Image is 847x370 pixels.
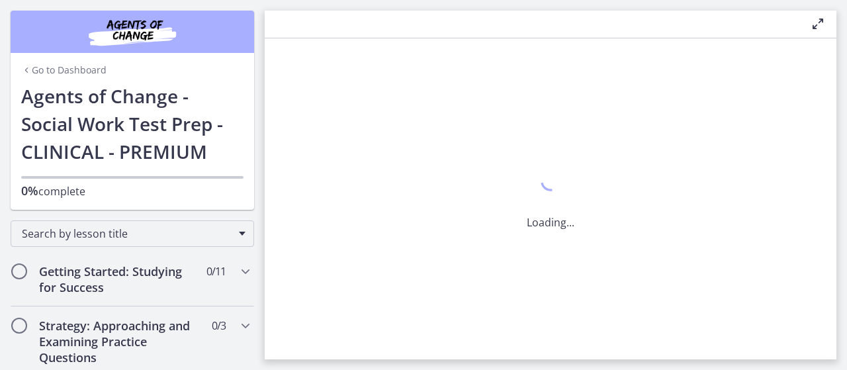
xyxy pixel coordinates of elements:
div: 1 [527,168,574,199]
a: Go to Dashboard [21,64,107,77]
span: 0% [21,183,38,199]
span: Search by lesson title [22,226,232,241]
p: Loading... [527,214,574,230]
span: 0 / 11 [206,263,226,279]
h1: Agents of Change - Social Work Test Prep - CLINICAL - PREMIUM [21,82,244,165]
img: Agents of Change [53,16,212,48]
h2: Getting Started: Studying for Success [39,263,201,295]
h2: Strategy: Approaching and Examining Practice Questions [39,318,201,365]
span: 0 / 3 [212,318,226,334]
div: Search by lesson title [11,220,254,247]
p: complete [21,183,244,199]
